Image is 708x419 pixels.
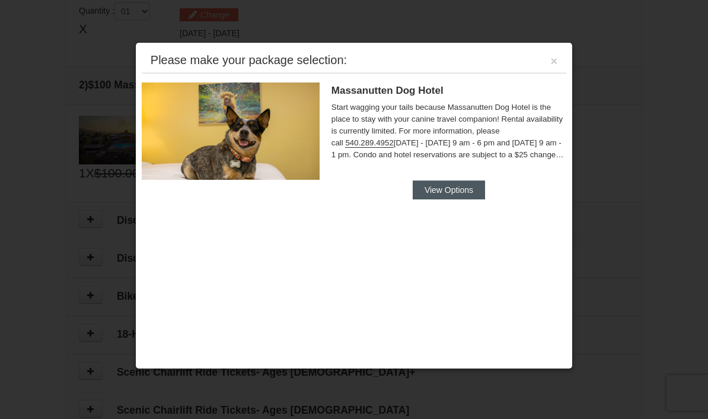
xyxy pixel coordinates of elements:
[331,101,566,161] div: Start wagging your tails because Massanutten Dog Hotel is the place to stay with your canine trav...
[331,85,444,96] span: Massanutten Dog Hotel
[551,55,558,67] button: ×
[413,180,485,199] button: View Options
[151,54,347,66] div: Please make your package selection:
[142,82,320,180] img: 27428181-5-81c892a3.jpg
